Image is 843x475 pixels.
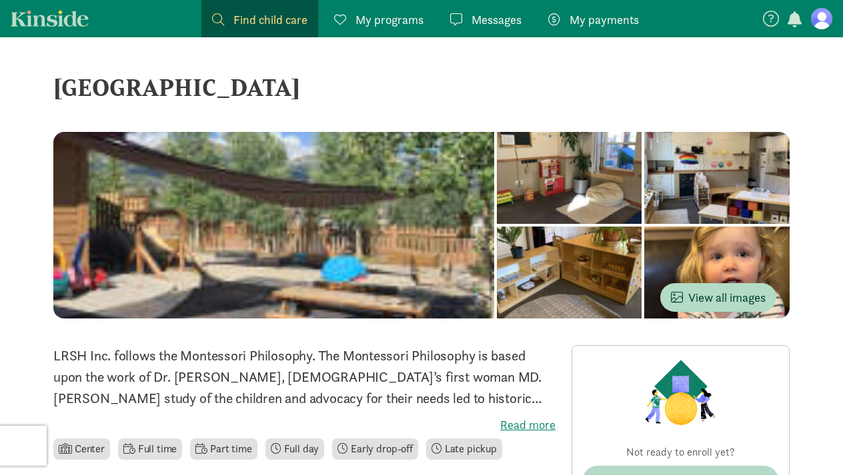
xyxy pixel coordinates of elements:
[53,417,556,433] label: Read more
[671,288,766,306] span: View all images
[426,438,502,460] li: Late pickup
[265,438,325,460] li: Full day
[583,444,778,460] p: Not ready to enroll yet?
[53,438,110,460] li: Center
[355,11,424,29] span: My programs
[118,438,182,460] li: Full time
[472,11,522,29] span: Messages
[233,11,307,29] span: Find child care
[190,438,257,460] li: Part time
[53,69,790,105] div: [GEOGRAPHIC_DATA]
[332,438,418,460] li: Early drop-off
[642,356,719,428] img: Provider logo
[11,10,89,27] a: Kinside
[660,283,776,312] button: View all images
[53,345,556,409] p: LRSH Inc. follows the Montessori Philosophy. The Montessori Philosophy is based upon the work of ...
[570,11,639,29] span: My payments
